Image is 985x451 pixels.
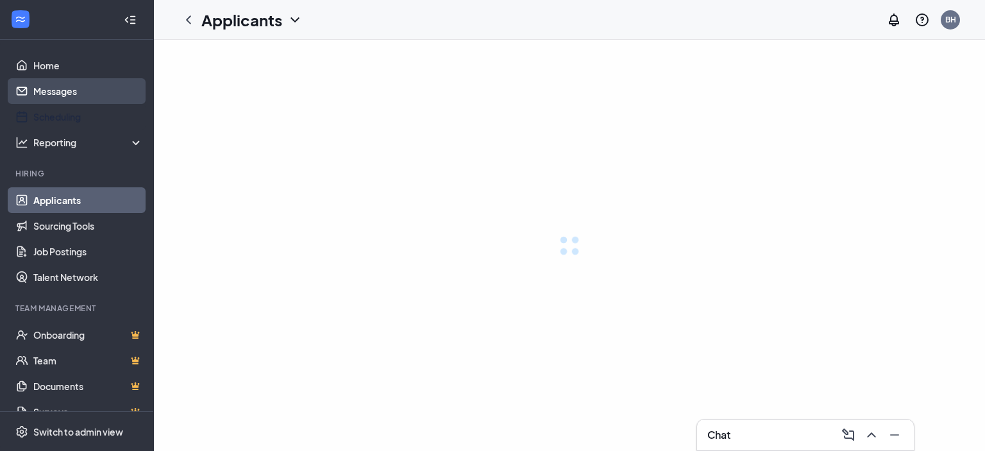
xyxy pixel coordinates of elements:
svg: QuestionInfo [914,12,930,28]
button: ChevronUp [860,425,880,445]
svg: WorkstreamLogo [14,13,27,26]
div: Switch to admin view [33,425,123,438]
a: Job Postings [33,239,143,264]
button: ComposeMessage [837,425,857,445]
svg: ChevronDown [287,12,303,28]
div: Team Management [15,303,140,314]
a: Sourcing Tools [33,213,143,239]
svg: Settings [15,425,28,438]
svg: ChevronLeft [181,12,196,28]
svg: ComposeMessage [841,427,856,443]
button: Minimize [883,425,904,445]
a: Talent Network [33,264,143,290]
a: Messages [33,78,143,104]
div: Reporting [33,136,144,149]
svg: Collapse [124,13,137,26]
h1: Applicants [201,9,282,31]
a: OnboardingCrown [33,322,143,348]
h3: Chat [707,428,730,442]
a: Home [33,53,143,78]
a: Scheduling [33,104,143,130]
svg: Notifications [886,12,902,28]
a: Applicants [33,187,143,213]
a: TeamCrown [33,348,143,373]
div: Hiring [15,168,140,179]
div: BH [945,14,956,25]
svg: Analysis [15,136,28,149]
svg: Minimize [887,427,902,443]
svg: ChevronUp [864,427,879,443]
a: SurveysCrown [33,399,143,425]
a: DocumentsCrown [33,373,143,399]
